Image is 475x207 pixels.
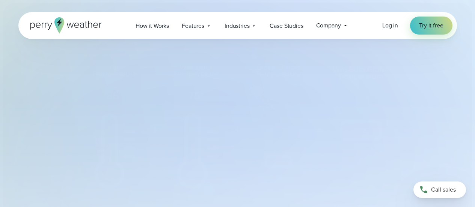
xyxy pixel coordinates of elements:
a: Log in [382,21,398,30]
a: How it Works [129,18,175,33]
span: Industries [225,21,249,30]
a: Try it free [410,17,452,35]
span: Call sales [431,185,456,194]
a: Call sales [413,181,466,198]
span: Try it free [419,21,443,30]
span: Features [182,21,204,30]
span: How it Works [136,21,169,30]
a: Case Studies [263,18,309,33]
span: Company [316,21,341,30]
span: Case Studies [270,21,303,30]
